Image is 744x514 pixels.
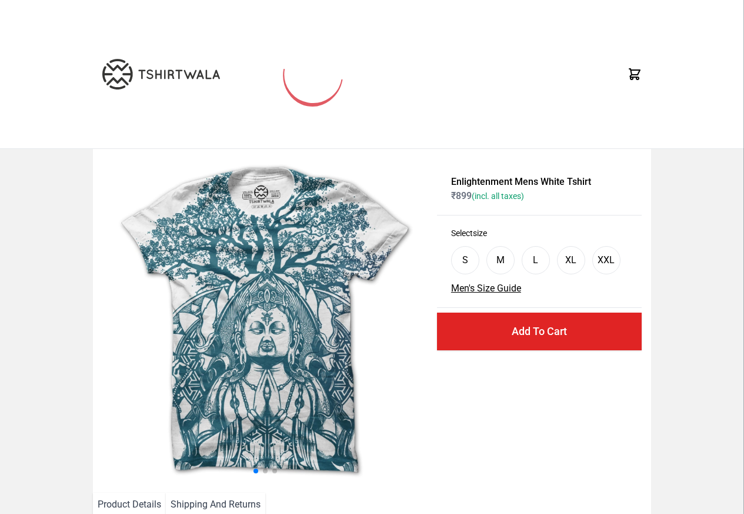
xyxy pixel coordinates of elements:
[472,191,524,201] span: (incl. all taxes)
[451,227,628,239] h3: Select size
[462,253,468,267] div: S
[451,175,628,189] h1: Enlightenment Mens White Tshirt
[437,313,642,350] button: Add To Cart
[102,158,428,483] img: buddha1.jpg
[565,253,576,267] div: XL
[598,253,615,267] div: XXL
[451,190,524,201] span: ₹ 899
[496,253,505,267] div: M
[533,253,538,267] div: L
[451,281,521,296] button: Men's Size Guide
[102,59,220,89] img: TW-LOGO-400-104.png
